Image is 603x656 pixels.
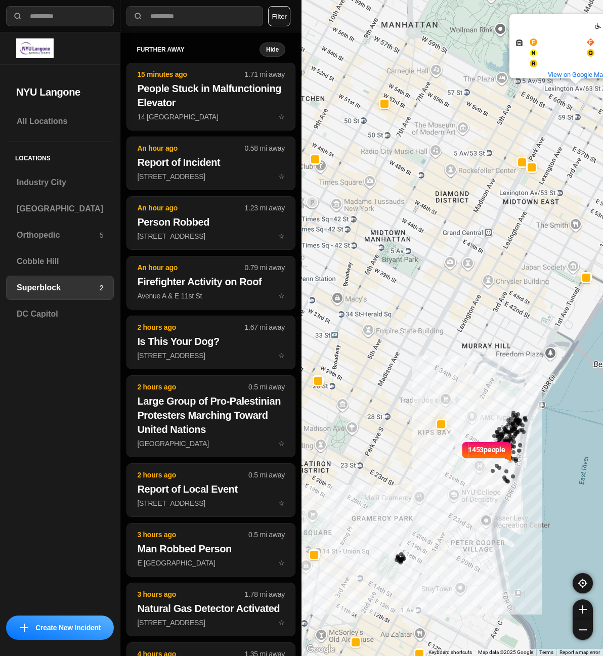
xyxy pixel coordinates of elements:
a: Open this area in Google Maps (opens a new window) [304,643,337,656]
img: Q Line [587,49,594,57]
button: An hour ago0.79 mi awayFirefighter Activity on RoofAvenue A & E 11st Ststar [126,256,295,310]
a: An hour ago0.79 mi awayFirefighter Activity on RoofAvenue A & E 11st Ststar [126,291,295,300]
a: 3 hours ago1.78 mi awayNatural Gas Detector Activated[STREET_ADDRESS]star [126,618,295,627]
h2: Man Robbed Person [137,542,285,556]
p: 15 minutes ago [137,69,244,79]
button: An hour ago1.23 mi awayPerson Robbed[STREET_ADDRESS]star [126,196,295,250]
p: An hour ago [137,203,244,213]
img: Subway [515,39,523,47]
img: search [13,11,23,21]
p: 1.23 mi away [245,203,285,213]
p: 3 hours ago [137,530,248,540]
img: FX [587,38,594,46]
h3: DC Capitol [17,308,103,320]
img: Google [304,643,337,656]
h2: Report of Local Event [137,482,285,496]
p: [STREET_ADDRESS] [137,618,285,628]
p: [STREET_ADDRESS] [137,171,285,182]
button: zoom-out [573,620,593,640]
p: 1.71 mi away [245,69,285,79]
p: 2 hours ago [137,322,244,332]
a: Report a map error [559,649,600,655]
span: star [278,113,285,121]
span: star [278,352,285,360]
p: 5 [100,230,104,240]
p: 1.67 mi away [245,322,285,332]
h3: Cobble Hill [17,255,103,268]
img: notch [505,441,513,463]
button: recenter [573,573,593,593]
p: 1.78 mi away [245,589,285,599]
span: star [278,499,285,507]
h3: All Locations [17,115,103,127]
h2: Large Group of Pro-Palestinian Protesters Marching Toward United Nations [137,394,285,436]
span: star [278,440,285,448]
img: F Line [530,38,537,46]
p: An hour ago [137,263,244,273]
img: zoom-in [579,605,587,614]
p: 0.79 mi away [245,263,285,273]
h3: [GEOGRAPHIC_DATA] [17,203,103,215]
span: Map data ©2025 Google [478,649,533,655]
button: zoom-in [573,599,593,620]
img: R Line [530,60,537,67]
img: N Line [530,49,537,57]
img: zoom-out [579,626,587,634]
a: 15 minutes ago1.71 mi awayPeople Stuck in Malfunctioning Elevator14 [GEOGRAPHIC_DATA]star [126,112,295,121]
p: E [GEOGRAPHIC_DATA] [137,558,285,568]
p: 0.58 mi away [245,143,285,153]
h2: Is This Your Dog? [137,334,285,348]
h3: Industry City [17,177,103,189]
small: Hide [266,46,279,54]
a: Cobble Hill [6,249,114,274]
h2: Report of Incident [137,155,285,169]
span: star [278,619,285,627]
p: [STREET_ADDRESS] [137,498,285,508]
h2: Natural Gas Detector Activated [137,601,285,616]
img: search [133,11,143,21]
a: Terms (opens in new tab) [539,649,553,655]
button: Filter [268,6,290,26]
p: [GEOGRAPHIC_DATA] [137,439,285,449]
span: star [278,172,285,181]
button: 15 minutes ago1.71 mi awayPeople Stuck in Malfunctioning Elevator14 [GEOGRAPHIC_DATA]star [126,63,295,130]
p: 14 [GEOGRAPHIC_DATA] [137,112,285,122]
a: 2 hours ago0.5 mi awayReport of Local Event[STREET_ADDRESS]star [126,499,295,507]
a: Orthopedic5 [6,223,114,247]
img: icon [20,624,28,632]
p: 1453 people [468,445,505,467]
h2: Person Robbed [137,215,285,229]
p: 2 [100,283,104,293]
a: 2 hours ago0.5 mi awayLarge Group of Pro-Palestinian Protesters Marching Toward United Nations[GE... [126,439,295,448]
a: DC Capitol [6,302,114,326]
p: 0.5 mi away [248,382,285,392]
button: An hour ago0.58 mi awayReport of Incident[STREET_ADDRESS]star [126,137,295,190]
p: 2 hours ago [137,470,248,480]
a: Industry City [6,170,114,195]
button: 3 hours ago0.5 mi awayMan Robbed PersonE [GEOGRAPHIC_DATA]star [126,523,295,577]
a: All Locations [6,109,114,134]
img: notch [460,441,468,463]
p: [STREET_ADDRESS] [137,231,285,241]
span: star [278,232,285,240]
button: Keyboard shortcuts [428,649,472,656]
h3: Orthopedic [17,229,100,241]
p: 2 hours ago [137,382,248,392]
img: recenter [578,579,587,588]
a: [GEOGRAPHIC_DATA] [6,197,114,221]
button: 2 hours ago1.67 mi awayIs This Your Dog?[STREET_ADDRESS]star [126,316,295,369]
p: [STREET_ADDRESS] [137,351,285,361]
h2: People Stuck in Malfunctioning Elevator [137,81,285,110]
h5: Locations [6,142,114,170]
button: Hide [260,42,285,57]
a: An hour ago1.23 mi awayPerson Robbed[STREET_ADDRESS]star [126,232,295,240]
p: Avenue A & E 11st St [137,291,285,301]
p: 0.5 mi away [248,530,285,540]
a: Superblock2 [6,276,114,300]
h3: Superblock [17,282,100,294]
button: 2 hours ago0.5 mi awayLarge Group of Pro-Palestinian Protesters Marching Toward United Nations[GE... [126,375,295,457]
button: iconCreate New Incident [6,616,114,640]
a: 2 hours ago1.67 mi awayIs This Your Dog?[STREET_ADDRESS]star [126,351,295,360]
button: 3 hours ago1.78 mi awayNatural Gas Detector Activated[STREET_ADDRESS]star [126,583,295,636]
